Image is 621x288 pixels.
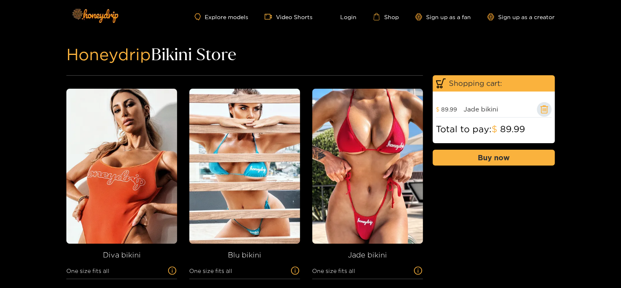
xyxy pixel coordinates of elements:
a: Sign up as a creator [487,13,555,20]
span: info-circle [290,266,300,275]
div: Jade bikini [464,105,551,114]
span: One size fits all [66,266,167,275]
a: Shop [373,13,399,20]
img: store [189,89,306,244]
img: store [66,89,183,244]
span: info-circle [413,266,423,275]
span: Shopping cart: [449,79,551,88]
a: Explore models [195,13,248,20]
span: info-circle [167,266,177,275]
h3: Blu bikini [189,250,300,260]
img: store [312,89,429,244]
h3: Jade bikini [312,250,423,260]
h3: Diva bikini [66,250,177,260]
div: Total to pay: 89.99 [433,124,555,133]
span: One size fits all [189,266,290,275]
span: Honeydrip [66,45,151,63]
a: Sign up as a fan [415,13,471,20]
span: $ [492,124,497,134]
span: video-camera [265,13,276,20]
a: Login [329,13,356,20]
span: One size fits all [312,266,413,275]
a: Video Shorts [265,13,313,20]
div: 89.99 [436,105,460,114]
span: $ [436,105,440,114]
button: Buy now [433,150,555,166]
h1: Bikini Store [66,50,555,59]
